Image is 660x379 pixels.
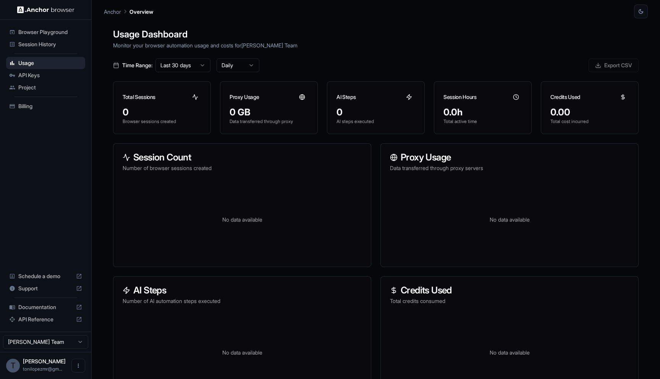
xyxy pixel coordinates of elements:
h3: Credits Used [550,93,580,101]
div: Usage [6,57,85,69]
p: AI steps executed [336,118,415,125]
span: Time Range: [122,62,152,69]
div: Support [6,282,85,295]
h3: Total Sessions [123,93,155,101]
div: API Keys [6,69,85,81]
h3: AI Steps [336,93,356,101]
span: Schedule a demo [18,272,73,280]
nav: breadcrumb [104,7,153,16]
div: Project [6,81,85,94]
span: Session History [18,40,82,48]
span: Billing [18,102,82,110]
p: Number of AI automation steps executed [123,297,362,305]
div: Schedule a demo [6,270,85,282]
h3: AI Steps [123,286,362,295]
span: tonilopezmr@gmail.com [23,366,62,372]
span: Support [18,285,73,292]
h1: Usage Dashboard [113,28,639,41]
span: Toni Lopez [23,358,66,364]
p: Number of browser sessions created [123,164,362,172]
div: No data available [123,181,362,258]
span: Usage [18,59,82,67]
div: Documentation [6,301,85,313]
span: API Keys [18,71,82,79]
img: Anchor Logo [17,6,74,13]
div: 0.00 [550,106,629,118]
h3: Credits Used [390,286,629,295]
div: No data available [390,181,629,258]
p: Data transferred through proxy [230,118,308,125]
h3: Proxy Usage [390,153,629,162]
div: Billing [6,100,85,112]
div: Browser Playground [6,26,85,38]
h3: Session Hours [443,93,476,101]
button: Open menu [71,359,85,373]
span: Documentation [18,303,73,311]
div: 0 [123,106,201,118]
h3: Proxy Usage [230,93,259,101]
span: Browser Playground [18,28,82,36]
div: 0 GB [230,106,308,118]
span: Project [18,84,82,91]
p: Browser sessions created [123,118,201,125]
div: 0.0h [443,106,522,118]
p: Total active time [443,118,522,125]
p: Monitor your browser automation usage and costs for [PERSON_NAME] Team [113,41,639,49]
p: Overview [129,8,153,16]
h3: Session Count [123,153,362,162]
div: 0 [336,106,415,118]
div: T [6,359,20,373]
p: Total cost incurred [550,118,629,125]
p: Data transferred through proxy servers [390,164,629,172]
div: Session History [6,38,85,50]
p: Total credits consumed [390,297,629,305]
p: Anchor [104,8,121,16]
div: API Reference [6,313,85,326]
span: API Reference [18,316,73,323]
